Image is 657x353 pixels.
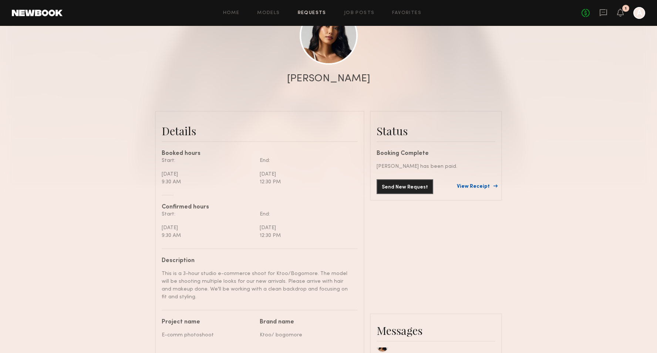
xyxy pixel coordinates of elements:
a: Requests [298,11,326,16]
div: 1 [625,7,627,11]
div: [DATE] [162,170,254,178]
div: Project name [162,319,254,325]
div: Status [377,123,495,138]
div: This is a 3-hour studio e-commerce shoot for Ktoo/Bogomore. The model will be shooting multiple l... [162,270,352,301]
div: E-comm photoshoot [162,331,254,339]
div: Confirmed hours [162,204,358,210]
a: A [633,7,645,19]
div: 9:30 AM [162,178,254,186]
div: Ktoo/ bogomore [260,331,352,339]
div: [PERSON_NAME] has been paid. [377,163,495,170]
div: [DATE] [260,170,352,178]
div: Details [162,123,358,138]
div: [PERSON_NAME] [287,74,370,84]
div: End: [260,157,352,164]
div: [DATE] [260,224,352,232]
div: Start: [162,157,254,164]
a: Job Posts [344,11,375,16]
div: Description [162,258,352,264]
button: Send New Request [377,179,433,194]
a: View Receipt [457,184,495,189]
a: Home [223,11,240,16]
div: [DATE] [162,224,254,232]
div: Messages [377,323,495,338]
a: Models [257,11,280,16]
div: 12:30 PM [260,232,352,240]
div: Start: [162,210,254,218]
div: Booking Complete [377,151,495,157]
div: 12:30 PM [260,178,352,186]
div: 9:30 AM [162,232,254,240]
div: Brand name [260,319,352,325]
div: End: [260,210,352,218]
a: Favorites [392,11,421,16]
div: Booked hours [162,151,358,157]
